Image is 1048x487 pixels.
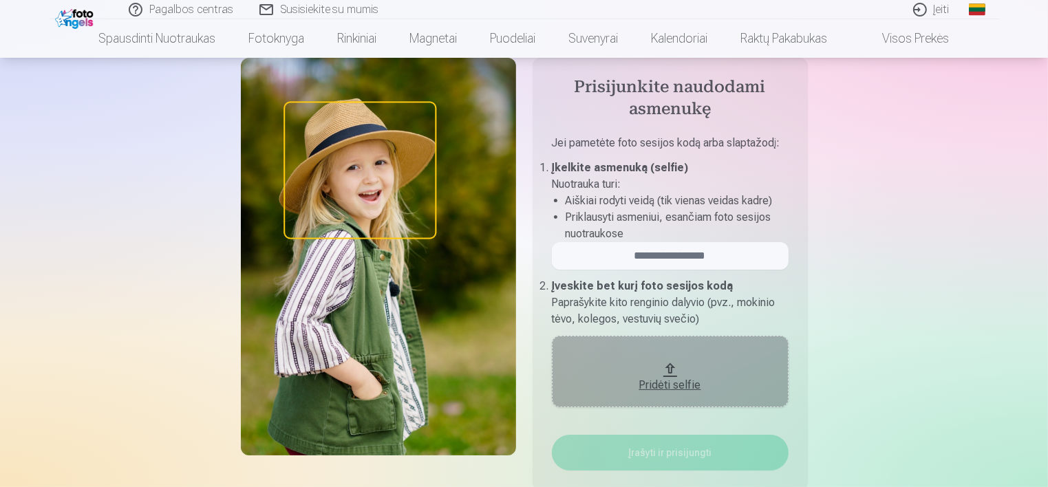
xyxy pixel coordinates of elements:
a: Visos prekės [844,19,966,58]
b: Įveskite bet kurį foto sesijos kodą [552,279,734,292]
a: Magnetai [394,19,474,58]
p: Nuotrauka turi : [552,176,789,193]
p: Paprašykite kito renginio dalyvio (pvz., mokinio tėvo, kolegos, vestuvių svečio) [552,294,789,327]
img: /fa2 [55,6,97,29]
li: Priklausyti asmeniui, esančiam foto sesijos nuotraukose [566,209,789,242]
a: Fotoknyga [233,19,321,58]
a: Puodeliai [474,19,553,58]
button: Pridėti selfie [552,336,789,407]
a: Kalendoriai [635,19,725,58]
a: Spausdinti nuotraukas [83,19,233,58]
a: Raktų pakabukas [725,19,844,58]
a: Suvenyrai [553,19,635,58]
h4: Prisijunkite naudodami asmenukę [552,77,789,121]
b: Įkelkite asmenuką (selfie) [552,161,689,174]
button: Įrašyti ir prisijungti [552,435,789,470]
a: Rinkiniai [321,19,394,58]
div: Pridėti selfie [566,377,775,393]
p: Jei pametėte foto sesijos kodą arba slaptažodį : [552,135,789,160]
li: Aiškiai rodyti veidą (tik vienas veidas kadre) [566,193,789,209]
